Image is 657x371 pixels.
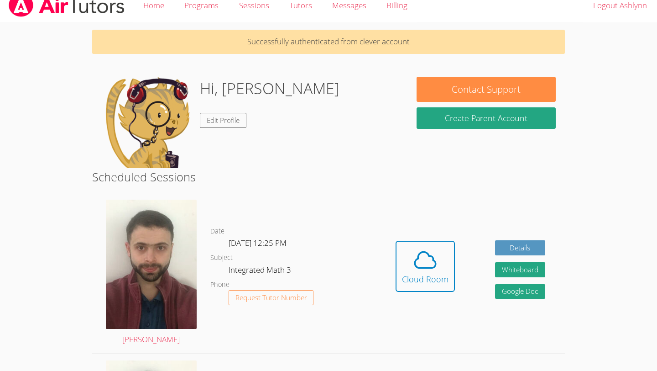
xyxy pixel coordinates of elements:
p: Successfully authenticated from clever account [92,30,565,54]
img: default.png [101,77,193,168]
button: Cloud Room [396,241,455,292]
img: avatar.png [106,200,197,329]
h1: Hi, [PERSON_NAME] [200,77,339,100]
button: Contact Support [417,77,555,102]
dt: Subject [210,252,233,264]
a: Details [495,240,545,255]
span: Request Tutor Number [235,294,307,301]
dd: Integrated Math 3 [229,264,293,279]
dt: Phone [210,279,229,291]
span: [DATE] 12:25 PM [229,238,287,248]
button: Create Parent Account [417,107,555,129]
button: Request Tutor Number [229,290,314,305]
button: Whiteboard [495,262,545,277]
a: [PERSON_NAME] [106,200,197,346]
dt: Date [210,226,224,237]
a: Edit Profile [200,113,246,128]
a: Google Doc [495,284,545,299]
div: Cloud Room [402,273,448,286]
h2: Scheduled Sessions [92,168,565,185]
